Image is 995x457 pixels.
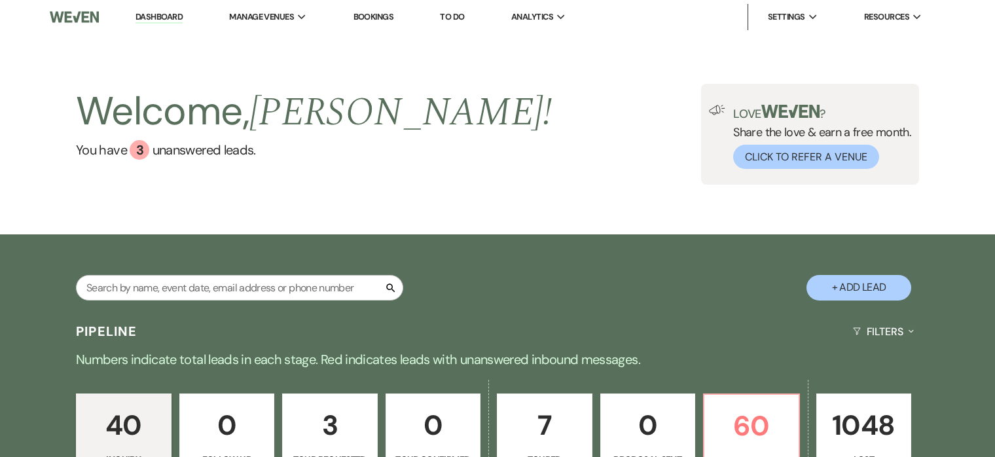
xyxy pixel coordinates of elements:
[76,140,552,160] a: You have 3 unanswered leads.
[733,145,879,169] button: Click to Refer a Venue
[76,322,137,340] h3: Pipeline
[84,403,163,447] p: 40
[709,105,725,115] img: loud-speaker-illustration.svg
[848,314,919,349] button: Filters
[440,11,464,22] a: To Do
[761,105,820,118] img: weven-logo-green.svg
[806,275,911,301] button: + Add Lead
[50,3,99,31] img: Weven Logo
[505,403,584,447] p: 7
[825,403,903,447] p: 1048
[353,11,394,22] a: Bookings
[136,11,183,24] a: Dashboard
[733,105,911,120] p: Love ?
[394,403,473,447] p: 0
[291,403,369,447] p: 3
[511,10,553,24] span: Analytics
[768,10,805,24] span: Settings
[26,349,969,370] p: Numbers indicate total leads in each stage. Red indicates leads with unanswered inbound messages.
[864,10,909,24] span: Resources
[188,403,266,447] p: 0
[76,275,403,301] input: Search by name, event date, email address or phone number
[609,403,687,447] p: 0
[725,105,911,169] div: Share the love & earn a free month.
[712,404,791,448] p: 60
[130,140,149,160] div: 3
[76,84,552,140] h2: Welcome,
[229,10,294,24] span: Manage Venues
[249,82,552,143] span: [PERSON_NAME] !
